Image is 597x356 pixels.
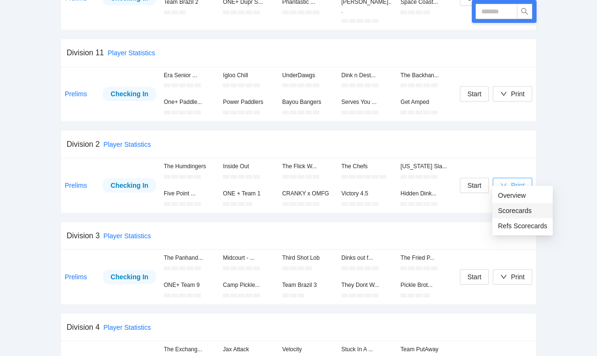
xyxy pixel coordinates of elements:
[65,273,87,281] a: Prelims
[493,86,532,102] button: Print
[341,254,393,263] div: Dinks out f...
[511,89,525,99] div: Print
[341,345,393,354] div: Stuck In A ...
[282,71,334,80] div: UnderDawgs
[67,138,99,150] div: Division 2
[110,180,149,191] div: Checking In
[400,189,452,198] div: Hidden Dink...
[223,162,274,171] div: Inside Out
[511,272,525,282] div: Print
[164,254,215,263] div: The Panhand...
[223,71,274,80] div: Igloo Chill
[223,345,274,354] div: Jax Attack
[341,71,393,80] div: Dink n Dest...
[400,98,452,107] div: Get Amped
[400,162,452,171] div: [US_STATE] Sla...
[67,47,104,59] div: Division 11
[67,321,99,333] div: Division 4
[400,71,452,80] div: The Backhan...
[108,49,155,57] a: Player Statistics
[468,180,482,191] span: Start
[223,189,274,198] div: ONE + Team 1
[468,272,482,282] span: Start
[500,182,507,189] span: down
[103,141,151,148] a: Player Statistics
[164,98,215,107] div: One+ Paddle...
[498,190,547,201] span: Overview
[164,281,215,290] div: ONE+ Team 9
[282,281,334,290] div: Team Brazil 3
[341,98,393,107] div: Serves You ...
[460,269,489,285] button: Start
[282,254,334,263] div: Third Shot Lob
[460,178,489,193] button: Start
[468,89,482,99] span: Start
[164,162,215,171] div: The Humdingers
[65,90,87,98] a: Prelims
[341,281,393,290] div: They Dont W...
[223,281,274,290] div: Camp Pickle...
[460,86,489,102] button: Start
[164,71,215,80] div: Era Senior ...
[500,91,507,97] span: down
[110,272,149,282] div: Checking In
[67,230,99,242] div: Division 3
[498,205,547,216] span: Scorecards
[400,281,452,290] div: Pickle Brot...
[282,189,334,198] div: CRANKY x OMFG
[493,269,532,285] button: Print
[517,8,532,15] span: search
[164,189,215,198] div: Five Point ...
[282,345,334,354] div: Velocity
[400,345,452,354] div: Team PutAway
[517,4,532,19] button: search
[341,162,393,171] div: The Chefs
[493,178,532,193] button: Print
[511,180,525,191] div: Print
[341,189,393,198] div: Victory 4.5
[282,98,334,107] div: Bayou Bangers
[103,232,151,240] a: Player Statistics
[500,274,507,280] span: down
[282,162,334,171] div: The Flick W...
[223,254,274,263] div: Midcourt - ...
[110,89,149,99] div: Checking In
[65,182,87,189] a: Prelims
[103,324,151,331] a: Player Statistics
[223,98,274,107] div: Power Paddlers
[164,345,215,354] div: The Exchang...
[498,221,547,231] span: Refs Scorecards
[400,254,452,263] div: The Fried P...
